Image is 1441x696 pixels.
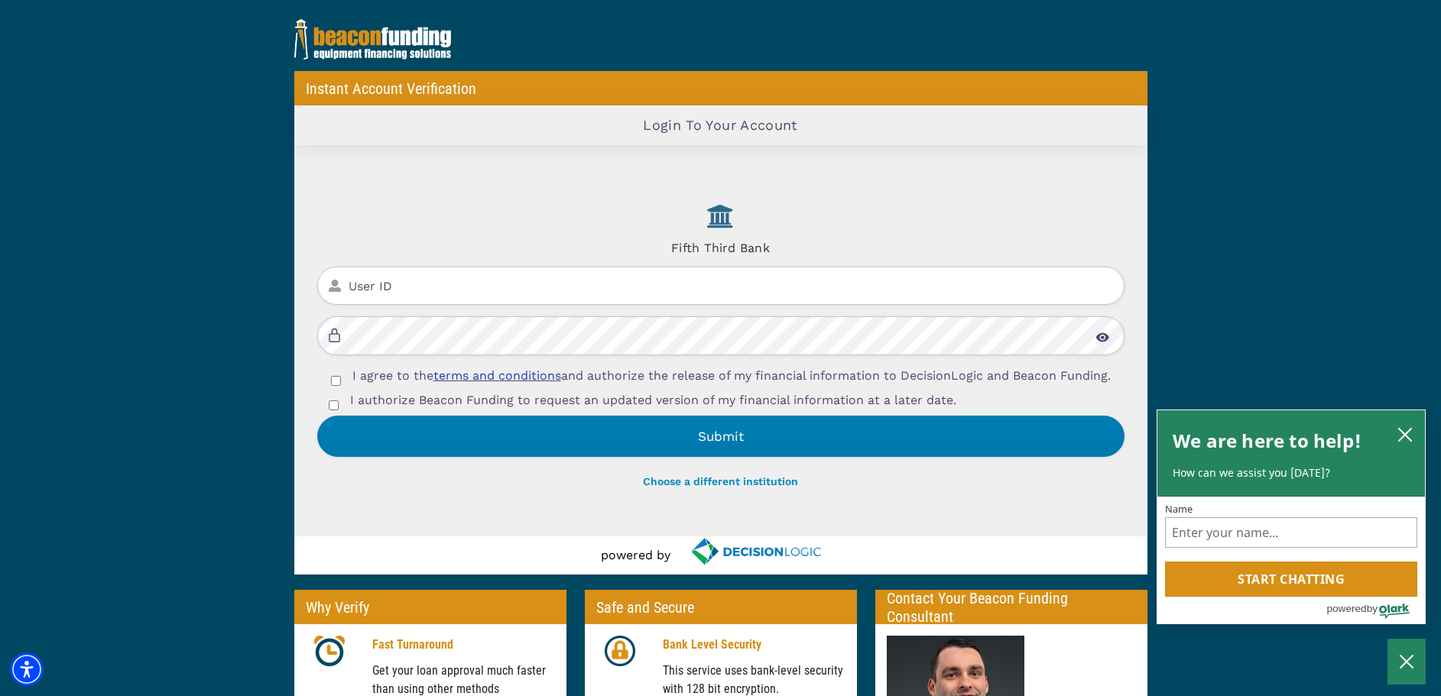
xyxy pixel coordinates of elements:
[1157,410,1426,625] div: olark chatbox
[372,636,555,654] p: Fast Turnaround
[329,328,340,342] img: password.svg
[433,368,561,383] a: terms and conditions
[690,199,751,233] img: defaultFI.png
[317,316,1125,355] input: Password
[605,636,635,666] img: lock icon
[1393,423,1417,445] button: close chatbox
[1095,332,1109,342] img: unmasked.svg
[670,536,840,567] img: decisionLogicFooter.svg
[317,267,1125,306] input: User ID
[643,475,798,487] a: Choose a different institution
[314,636,345,666] img: clock icon
[1165,562,1417,597] button: Start chatting
[1165,517,1417,548] input: Name
[1173,426,1361,456] h2: We are here to help!
[1326,599,1366,618] span: powered
[663,636,845,654] p: Bank Level Security
[306,79,476,98] p: Instant Account Verification
[1165,504,1417,514] label: Name
[643,117,798,134] h2: Login To Your Account
[294,19,451,60] img: logo
[1326,597,1425,623] a: Powered by Olark - open in a new tab
[1173,465,1410,481] p: How can we assist you [DATE]?
[350,393,956,407] span: I authorize Beacon Funding to request an updated version of my financial information at a later d...
[329,280,341,292] img: username_lastname.svg
[317,416,1125,457] button: Submit
[352,368,1111,383] span: I agree to the and authorize the release of my financial information to DecisionLogic and Beacon ...
[317,233,1125,255] h4: Fifth Third Bank
[10,652,44,686] div: Accessibility Menu
[601,546,670,565] p: powered by
[596,598,694,617] p: Safe and Secure
[1387,639,1426,685] button: Close Chatbox
[306,598,369,617] p: Why Verify
[887,589,1136,626] p: Contact Your Beacon Funding Consultant
[1367,599,1378,618] span: by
